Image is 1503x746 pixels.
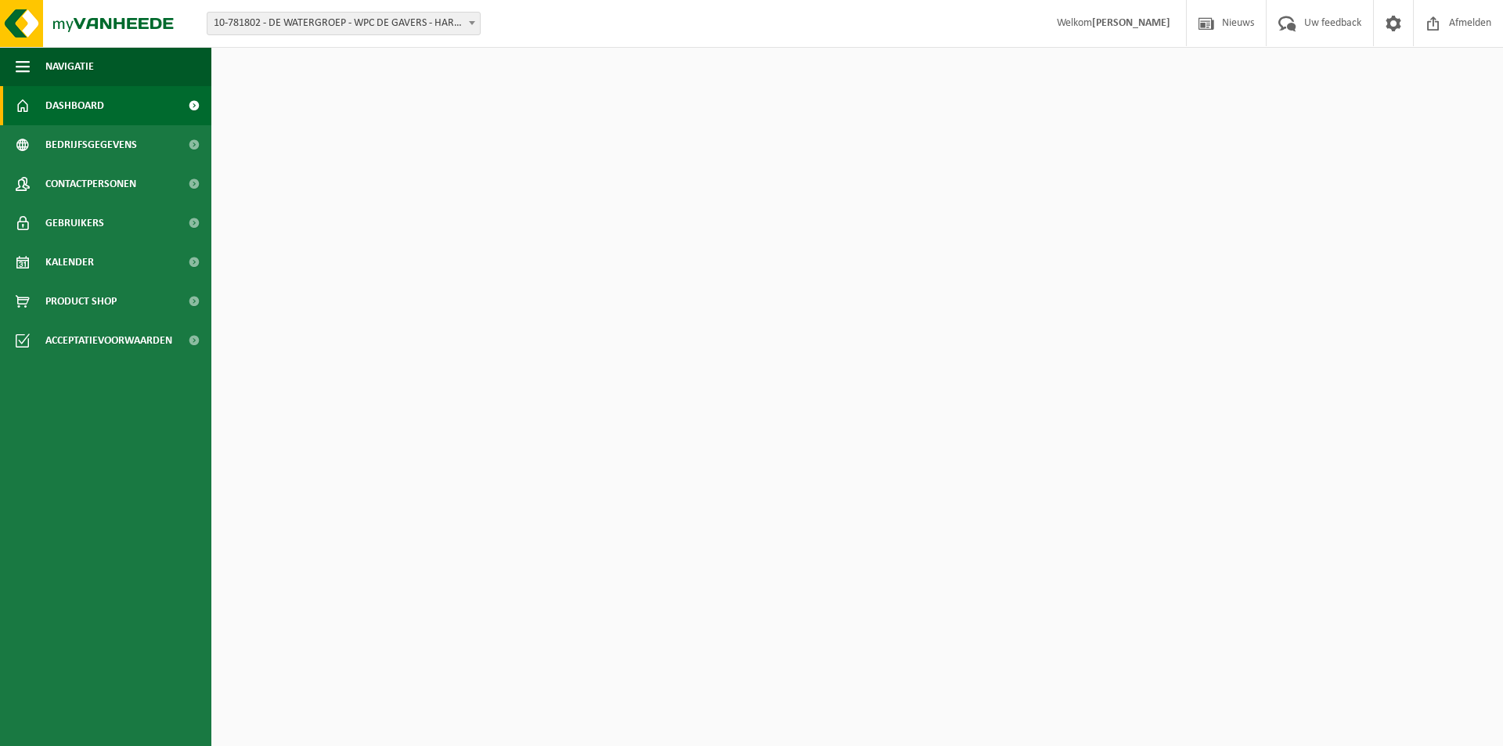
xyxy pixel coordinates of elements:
[45,243,94,282] span: Kalender
[45,86,104,125] span: Dashboard
[1092,17,1170,29] strong: [PERSON_NAME]
[45,164,136,204] span: Contactpersonen
[45,47,94,86] span: Navigatie
[207,12,481,35] span: 10-781802 - DE WATERGROEP - WPC DE GAVERS - HARELBEKE
[45,321,172,360] span: Acceptatievoorwaarden
[45,125,137,164] span: Bedrijfsgegevens
[45,282,117,321] span: Product Shop
[207,13,480,34] span: 10-781802 - DE WATERGROEP - WPC DE GAVERS - HARELBEKE
[45,204,104,243] span: Gebruikers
